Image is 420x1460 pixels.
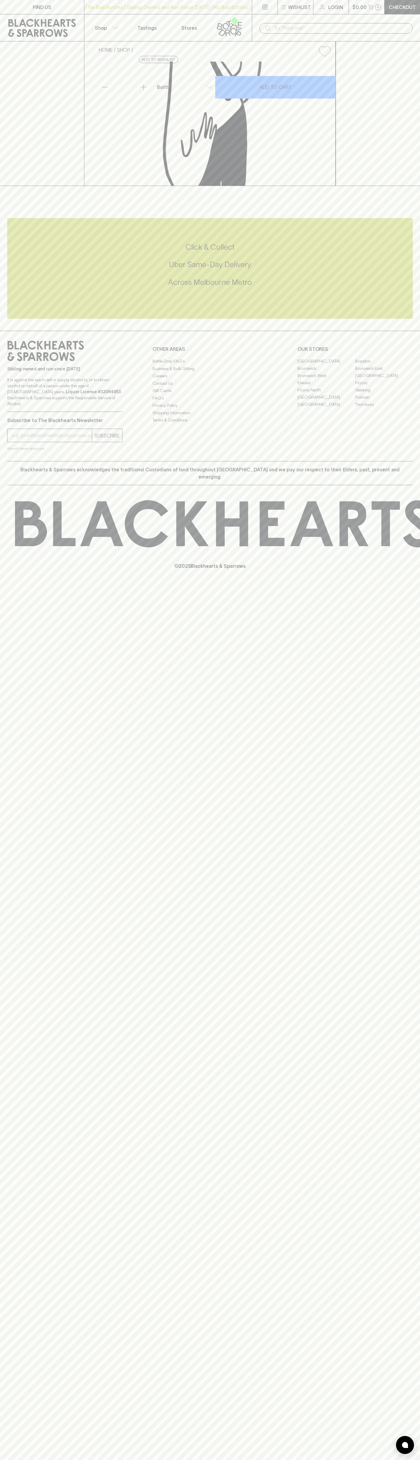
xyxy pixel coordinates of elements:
a: Brunswick East [355,365,413,372]
button: Add to wishlist [139,56,178,63]
a: Business & Bulk Gifting [153,365,268,372]
p: Login [328,4,343,11]
p: Checkout [389,4,416,11]
p: OTHER AREAS [153,345,268,353]
input: Try "Pinot noir" [274,23,408,33]
p: Shop [95,24,107,32]
a: Bottle Drop FAQ's [153,358,268,365]
a: HOME [99,47,113,53]
a: Fitzroy North [298,386,355,394]
strong: Liquor License #32064953 [66,389,121,394]
p: It is against the law to sell or supply alcohol to, or to obtain alcohol on behalf of a person un... [7,377,122,407]
p: Tastings [137,24,157,32]
p: Subscribe to The Blackhearts Newsletter [7,417,122,424]
h5: Across Melbourne Metro [7,277,413,287]
a: Gift Cards [153,387,268,394]
a: Geelong [355,386,413,394]
img: bubble-icon [402,1442,408,1448]
a: Tastings [126,14,168,41]
p: $0.00 [352,4,367,11]
a: Brunswick West [298,372,355,379]
a: Stores [168,14,210,41]
p: Blackhearts & Sparrows acknowledges the traditional Custodians of land throughout [GEOGRAPHIC_DAT... [12,466,408,480]
p: 0 [377,5,379,9]
a: Brunswick [298,365,355,372]
p: Sibling owned and run since [DATE] [7,366,122,372]
img: Moo Brew Tassie Lager 375ml [94,62,335,186]
a: Terms & Conditions [153,417,268,424]
input: e.g. jane@blackheartsandsparrows.com.au [12,431,92,440]
a: Privacy Policy [153,402,268,409]
button: Shop [84,14,126,41]
a: FAQ's [153,394,268,402]
h5: Click & Collect [7,242,413,252]
p: Bottle [157,84,171,91]
a: [GEOGRAPHIC_DATA] [298,394,355,401]
p: SUBSCRIBE [95,432,120,439]
div: Call to action block [7,218,413,319]
a: Thornbury [355,401,413,408]
a: [GEOGRAPHIC_DATA] [355,372,413,379]
a: Shipping Information [153,409,268,416]
a: [GEOGRAPHIC_DATA] [298,401,355,408]
a: Prahran [355,394,413,401]
p: Stores [181,24,197,32]
button: SUBSCRIBE [92,429,122,442]
button: ADD TO CART [215,76,336,99]
p: We will never spam you [7,446,122,452]
p: Wishlist [288,4,311,11]
button: Add to wishlist [316,44,333,59]
p: FIND US [33,4,51,11]
p: OUR STORES [298,345,413,353]
a: SHOP [117,47,130,53]
a: Braddon [355,357,413,365]
a: Elwood [298,379,355,386]
a: Fitzroy [355,379,413,386]
p: ADD TO CART [259,84,292,91]
h5: Uber Same-Day Delivery [7,260,413,269]
a: [GEOGRAPHIC_DATA] [298,357,355,365]
a: Careers [153,373,268,380]
div: Bottle [155,81,215,93]
a: Contact Us [153,380,268,387]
